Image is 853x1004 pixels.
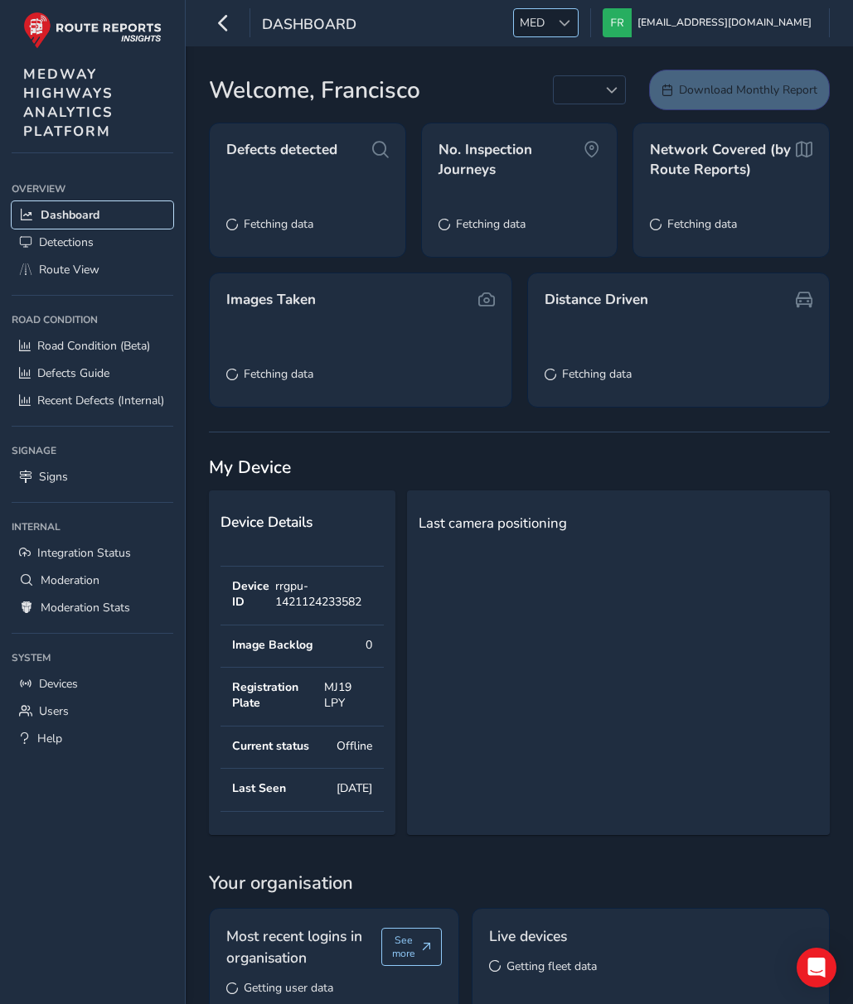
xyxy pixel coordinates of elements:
[12,360,173,387] a: Defects Guide
[514,9,550,36] span: MED
[41,600,130,615] span: Moderation Stats
[12,670,173,697] a: Devices
[12,332,173,360] a: Road Condition (Beta)
[232,578,275,610] div: Device ID
[23,12,162,49] img: rr logo
[41,572,99,588] span: Moderation
[12,594,173,621] a: Moderation Stats
[603,8,632,37] img: diamond-layout
[275,578,372,610] div: rrgpu-1421124233582
[232,679,324,711] div: Registration Plate
[37,545,131,561] span: Integration Status
[337,738,372,754] div: Offline
[12,438,173,463] div: Signage
[209,456,291,479] span: My Device
[12,539,173,567] a: Integration Status
[12,725,173,752] a: Help
[12,514,173,539] div: Internal
[232,780,286,796] div: Last Seen
[226,925,381,969] span: Most recent logins in organisation
[232,738,309,754] div: Current status
[37,393,164,408] span: Recent Defects (Internal)
[12,229,173,256] a: Detections
[12,307,173,332] div: Road Condition
[12,645,173,670] div: System
[244,216,313,232] span: Fetching data
[209,73,420,108] span: Welcome, Francisco
[12,256,173,283] a: Route View
[419,514,567,533] span: Last camera positioning
[37,338,150,354] span: Road Condition (Beta)
[545,290,648,310] span: Distance Driven
[637,8,812,37] span: [EMAIL_ADDRESS][DOMAIN_NAME]
[244,980,333,996] span: Getting user data
[262,14,356,37] span: Dashboard
[39,234,94,250] span: Detections
[366,637,372,653] div: 0
[797,948,836,987] div: Open Intercom Messenger
[392,934,415,960] span: See more
[489,925,567,947] span: Live devices
[381,928,443,966] button: See more
[221,514,384,531] h2: Device Details
[23,65,114,141] span: MEDWAY HIGHWAYS ANALYTICS PLATFORM
[226,290,316,310] span: Images Taken
[562,366,632,382] span: Fetching data
[41,207,99,223] span: Dashboard
[12,176,173,201] div: Overview
[456,216,526,232] span: Fetching data
[39,469,68,485] span: Signs
[439,140,584,179] span: No. Inspection Journeys
[12,387,173,414] a: Recent Defects (Internal)
[39,262,99,278] span: Route View
[244,366,313,382] span: Fetching data
[226,140,337,160] span: Defects detected
[232,637,313,653] div: Image Backlog
[37,731,62,746] span: Help
[39,676,78,692] span: Devices
[37,365,109,381] span: Defects Guide
[209,871,830,895] span: Your organisation
[650,140,796,179] span: Network Covered (by Route Reports)
[419,544,465,560] img: Device
[667,216,737,232] span: Fetching data
[39,703,69,719] span: Users
[12,567,173,594] a: Moderation
[603,8,817,37] button: [EMAIL_ADDRESS][DOMAIN_NAME]
[12,697,173,725] a: Users
[337,780,372,796] div: [DATE]
[12,463,173,490] a: Signs
[324,679,372,711] div: MJ19 LPY
[12,201,173,229] a: Dashboard
[506,958,597,974] span: Getting fleet data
